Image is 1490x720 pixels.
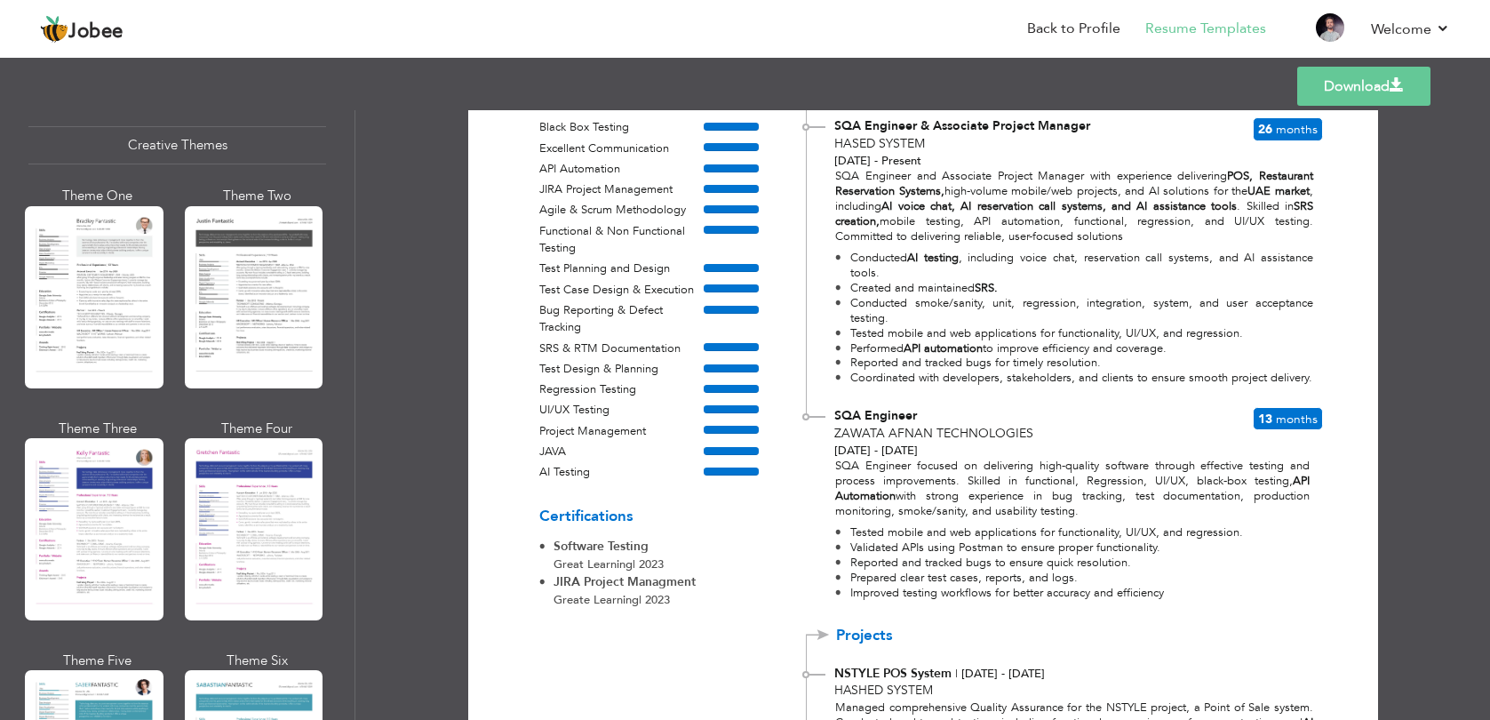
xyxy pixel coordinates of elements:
[188,652,327,670] div: Theme Six
[834,135,925,152] span: Hased System
[850,586,1243,601] p: Improved testing workflows for better accuracy and efficiency
[539,282,705,300] div: Test Case Design & Execution
[904,340,983,356] strong: API automation
[28,420,167,438] div: Theme Three
[539,361,705,379] div: Test Design & Planning
[850,540,1243,556] p: Validated APIs using Postman to ensure proper functionality.
[835,198,1313,229] strong: SRS creation,
[28,126,326,164] div: Creative Themes
[1276,121,1318,138] span: Months
[835,168,1313,199] strong: POS, Restaurant Reservation Systems,
[539,508,760,525] h3: Certifications
[28,652,167,670] div: Theme Five
[539,260,705,278] div: Test Planning and Design
[834,425,1033,442] span: Zawata Afnan Technologies
[834,117,1090,134] span: SQA Engineer & Associate Project Manager
[834,682,933,699] span: Hashed System
[1316,13,1344,42] img: Profile Img
[834,153,921,169] span: [DATE] - Present
[639,556,664,572] span: 2023
[539,119,705,137] div: Black Box Testing
[1258,121,1272,138] span: 26
[554,592,696,610] p: Greate Learning
[881,198,1237,214] strong: AI voice chat, AI reservation call systems, and AI assistance tools
[554,573,696,590] span: JIRA Project Managment
[554,556,696,574] p: Great Learning
[835,251,1313,281] li: Conducted , including voice chat, reservation call systems, and AI assistance tools.
[539,140,705,158] div: Excellent Communication
[554,538,649,555] span: Software Testing
[850,525,1243,540] p: Tested mobile and web applications for functionality, UI/UX, and regression.
[834,407,917,424] span: SQA Engineer
[834,665,952,682] span: NSTYLE POS System
[1145,19,1266,39] a: Resume Templates
[539,223,705,258] div: Functional & Non Functional Testing
[835,326,1313,341] li: Tested mobile and web applications for functionality, UI/UX, and regression.
[835,473,1310,504] strong: API Automation
[28,187,167,205] div: Theme One
[539,464,705,482] div: AI Testing
[850,556,1243,571] p: Reported and tracked bugs to ensure quick resolution.
[835,296,1313,326] li: Conducted smoke/sanity, unit, regression, integration, system, and user acceptance testing.
[539,381,705,399] div: Regression Testing
[1027,19,1120,39] a: Back to Profile
[805,459,1319,608] div: SQA Engineer focused on delivering high-quality software through effective testing and process im...
[539,444,705,461] div: JAVA
[539,202,705,220] div: Agile & Scrum Methodology
[975,280,998,296] strong: SRS.
[850,571,1243,586] p: Prepared clear test cases, reports, and logs.
[955,666,958,682] span: |
[836,628,986,644] span: Projects
[907,250,959,266] strong: AI testing
[961,666,1045,682] span: [DATE] - [DATE]
[40,15,68,44] img: jobee.io
[835,356,1313,371] li: Reported and tracked bugs for timely resolution.
[539,402,705,420] div: UI/UX Testing
[1297,67,1430,106] a: Download
[188,420,327,438] div: Theme Four
[68,22,124,42] span: Jobee
[539,423,705,441] div: Project Management
[40,15,124,44] a: Jobee
[539,302,705,337] div: Bug Reporting & Defect Tracking
[1371,19,1450,40] a: Welcome
[645,592,670,608] span: 2023
[639,592,641,608] span: |
[835,169,1313,244] p: SQA Engineer and Associate Project Manager with experience delivering high-volume mobile/web proj...
[835,281,1313,296] li: Created and maintained
[834,443,918,459] span: [DATE] - [DATE]
[539,161,705,179] div: API Automation
[633,556,635,572] span: |
[539,181,705,199] div: JIRA Project Management
[835,371,1313,386] li: Coordinated with developers, stakeholders, and clients to ensure smooth project delivery.
[539,340,705,358] div: SRS & RTM Documentation
[188,187,327,205] div: Theme Two
[1276,411,1318,428] span: Months
[835,341,1313,356] li: Performed to improve efficiency and coverage.
[1258,411,1272,428] span: 13
[1247,183,1310,199] strong: UAE market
